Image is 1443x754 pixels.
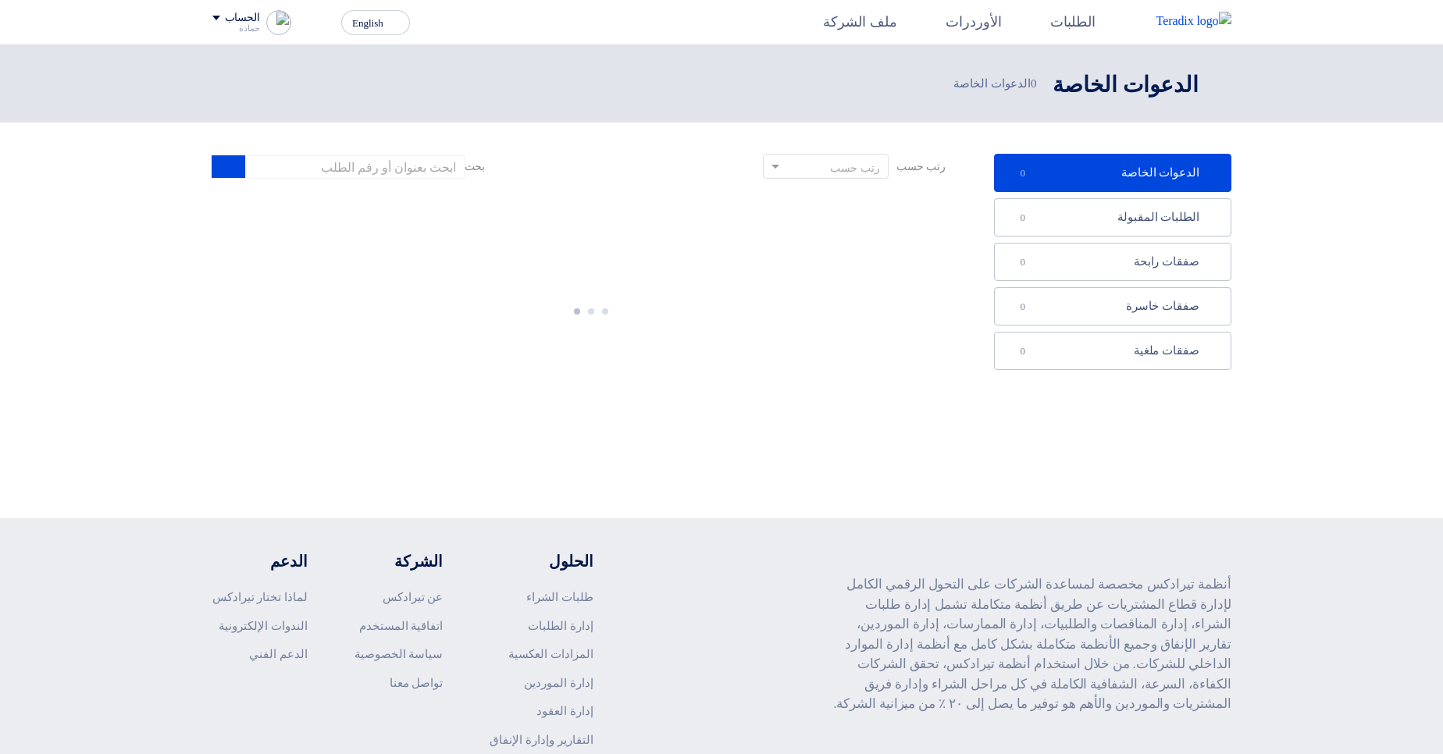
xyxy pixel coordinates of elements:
[1053,69,1199,100] h2: الدعوات الخاصة
[824,574,1231,714] p: أنظمة تيرادكس مخصصة لمساعدة الشركات على التحول الرقمي الكامل لإدارة قطاع المشتريات عن طريق أنظمة ...
[490,734,593,746] a: التقارير وإدارة الإنفاق
[1014,299,1032,315] span: 0
[536,705,593,717] a: إدارة العقود
[266,10,291,35] img: profile_test.png
[1150,12,1231,30] img: Teradix logo
[383,591,444,603] a: عن تيرادكس
[528,620,593,632] a: إدارة الطلبات
[212,591,308,603] a: لماذا تختار تيرادكس
[1038,4,1131,41] a: الطلبات
[465,158,486,175] span: بحث
[355,648,444,660] a: سياسة الخصوصية
[1031,77,1036,90] span: 0
[249,648,308,660] a: الدعم الفني
[390,677,444,689] a: تواصل معنا
[246,155,465,179] input: ابحث بعنوان أو رقم الطلب
[830,160,880,176] div: رتب حسب
[994,198,1231,237] a: الطلبات المقبولة0
[359,620,444,632] a: اتفاقية المستخدم
[212,24,260,33] div: حمادة
[219,620,308,632] a: الندوات الإلكترونية
[341,10,410,35] button: English
[1014,165,1032,181] span: 0
[994,332,1231,370] a: صفقات ملغية0
[524,677,593,689] a: إدارة الموردين
[933,4,1038,41] a: الأوردرات
[896,158,946,175] span: رتب حسب
[508,648,593,660] a: المزادات العكسية
[526,591,593,603] a: طلبات الشراء
[352,18,383,29] span: English
[953,75,1040,93] span: الدعوات الخاصة
[225,12,260,25] div: الحساب
[1014,343,1032,359] span: 0
[490,549,593,573] li: الحلول
[994,287,1231,325] a: صفقات خاسرة0
[1014,254,1032,270] span: 0
[811,4,933,41] a: ملف الشركة
[994,154,1231,192] a: الدعوات الخاصة0
[355,549,444,573] li: الشركة
[212,549,308,573] li: الدعم
[994,243,1231,281] a: صفقات رابحة0
[1014,210,1032,226] span: 0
